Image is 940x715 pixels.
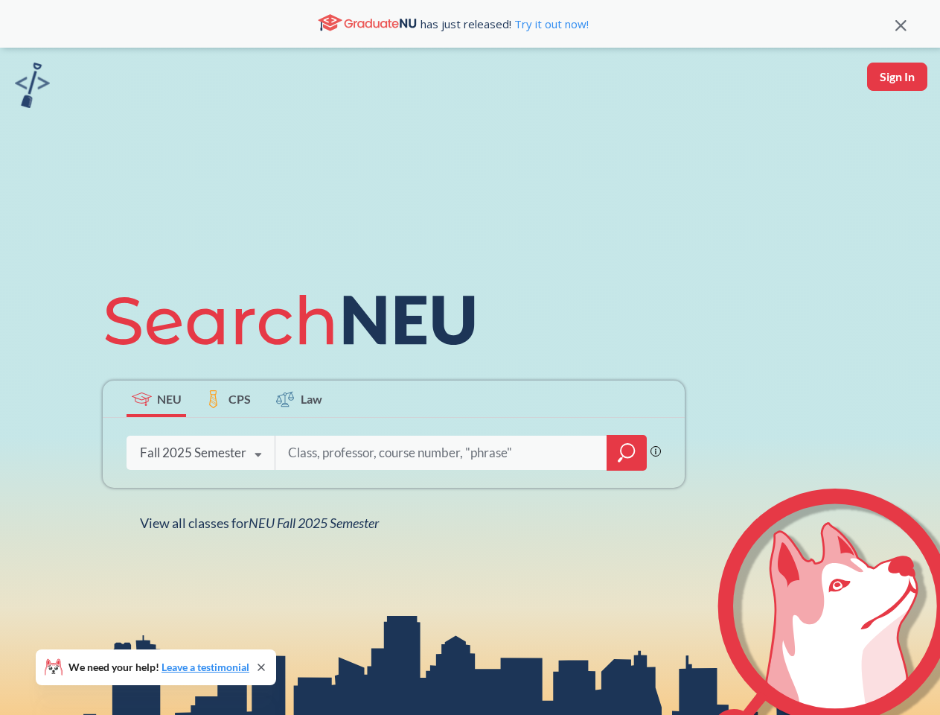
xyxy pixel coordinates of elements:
[301,390,322,407] span: Law
[162,661,249,673] a: Leave a testimonial
[140,445,246,461] div: Fall 2025 Semester
[287,437,596,468] input: Class, professor, course number, "phrase"
[15,63,50,112] a: sandbox logo
[249,515,379,531] span: NEU Fall 2025 Semester
[511,16,589,31] a: Try it out now!
[618,442,636,463] svg: magnifying glass
[68,662,249,673] span: We need your help!
[607,435,647,471] div: magnifying glass
[867,63,927,91] button: Sign In
[228,390,251,407] span: CPS
[15,63,50,108] img: sandbox logo
[421,16,589,32] span: has just released!
[140,515,379,531] span: View all classes for
[157,390,182,407] span: NEU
